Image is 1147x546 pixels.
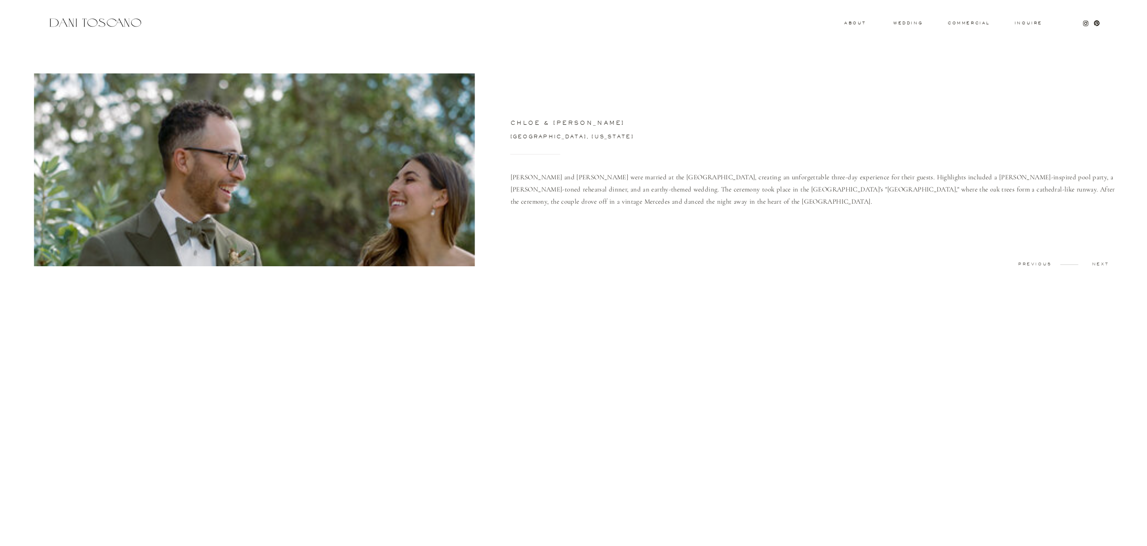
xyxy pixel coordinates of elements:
a: previous [1013,262,1057,266]
h3: chloe & [PERSON_NAME] [511,120,791,128]
p: [PERSON_NAME] and [PERSON_NAME] were married at the [GEOGRAPHIC_DATA], creating an unforgettable ... [511,171,1123,254]
a: Inquire [1014,21,1043,26]
a: wedding [893,21,923,24]
a: [GEOGRAPHIC_DATA], [US_STATE] [511,134,690,142]
a: next [1078,262,1123,266]
a: About [844,21,864,24]
a: commercial [948,21,989,25]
